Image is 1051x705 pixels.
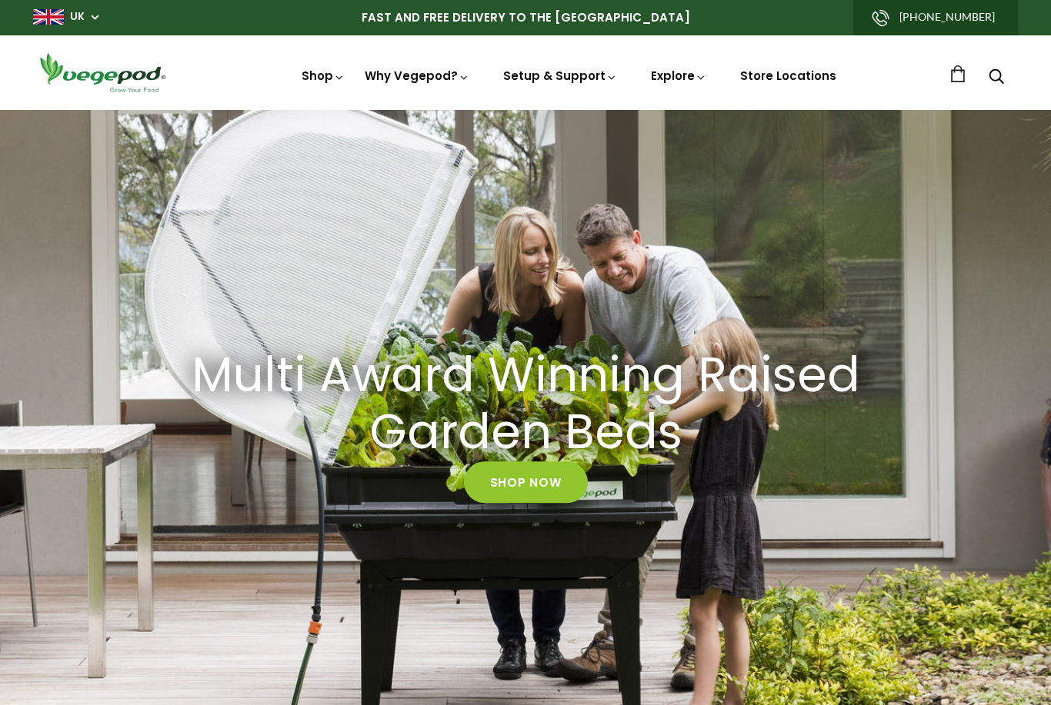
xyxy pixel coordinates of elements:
h2: Multi Award Winning Raised Garden Beds [179,347,872,462]
a: Store Locations [740,68,836,84]
a: Explore [651,68,706,84]
img: gb_large.png [33,9,64,25]
a: Shop Now [464,461,588,503]
a: Multi Award Winning Raised Garden Beds [160,347,891,462]
a: UK [70,9,85,25]
a: Setup & Support [503,68,617,84]
img: Vegepod [33,51,172,95]
a: Search [989,70,1004,86]
a: Shop [302,68,345,84]
a: Why Vegepod? [365,68,469,84]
